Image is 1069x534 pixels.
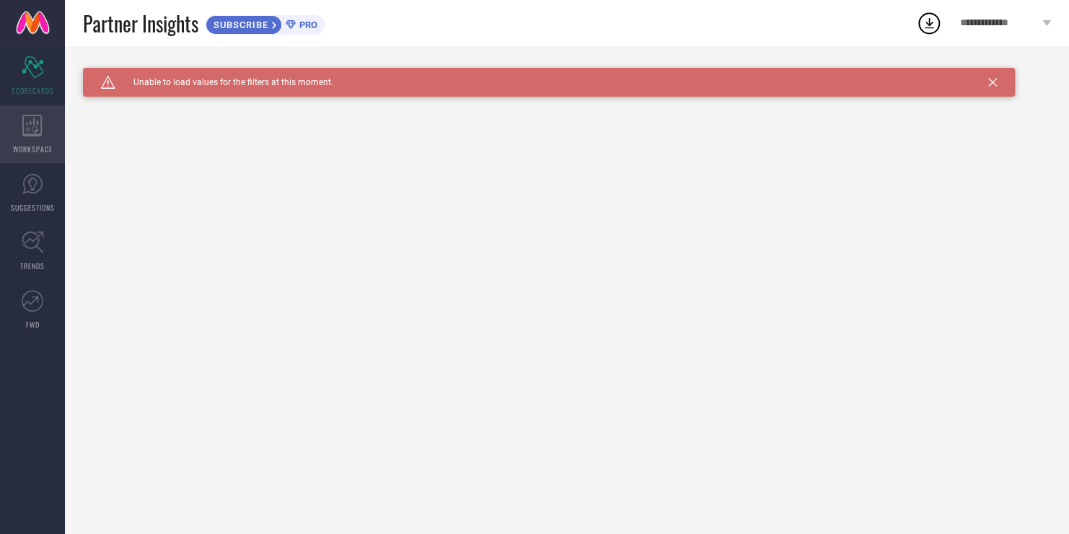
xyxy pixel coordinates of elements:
[206,19,272,30] span: SUBSCRIBE
[115,77,333,87] span: Unable to load values for the filters at this moment.
[13,144,53,154] span: WORKSPACE
[83,9,198,38] span: Partner Insights
[12,85,54,96] span: SCORECARDS
[26,319,40,330] span: FWD
[11,202,55,213] span: SUGGESTIONS
[206,12,325,35] a: SUBSCRIBEPRO
[916,10,942,36] div: Open download list
[296,19,317,30] span: PRO
[83,68,1051,79] div: Unable to load filters at this moment. Please try later.
[20,261,45,271] span: TRENDS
